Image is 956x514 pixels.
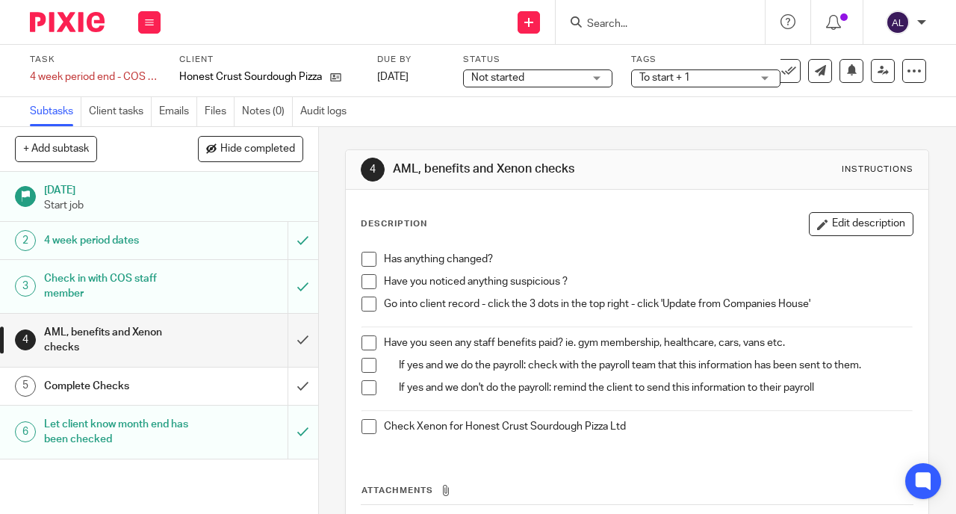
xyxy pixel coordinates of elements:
[44,267,196,306] h1: Check in with COS staff member
[377,54,444,66] label: Due by
[377,72,409,82] span: [DATE]
[399,358,913,373] p: If yes and we do the payroll: check with the payroll team that this information has been sent to ...
[399,380,913,395] p: If yes and we don't do the payroll: remind the client to send this information to their payroll
[384,274,913,289] p: Have you noticed anything suspicious ?
[30,54,161,66] label: Task
[842,164,913,176] div: Instructions
[44,179,303,198] h1: [DATE]
[886,10,910,34] img: svg%3E
[205,97,235,126] a: Files
[384,419,913,434] p: Check Xenon for Honest Crust Sourdough Pizza Ltd
[15,230,36,251] div: 2
[159,97,197,126] a: Emails
[809,212,913,236] button: Edit description
[15,376,36,397] div: 5
[179,54,358,66] label: Client
[15,276,36,297] div: 3
[15,329,36,350] div: 4
[30,69,161,84] div: 4 week period end - COS completes bookkeeping - Honest Crust - Xero - August 2025
[44,321,196,359] h1: AML, benefits and Xenon checks
[361,218,427,230] p: Description
[44,375,196,397] h1: Complete Checks
[384,335,913,350] p: Have you seen any staff benefits paid? ie. gym membership, healthcare, cars, vans etc.
[384,252,913,267] p: Has anything changed?
[631,54,780,66] label: Tags
[639,72,690,83] span: To start + 1
[242,97,293,126] a: Notes (0)
[44,198,303,213] p: Start job
[30,97,81,126] a: Subtasks
[463,54,612,66] label: Status
[30,69,161,84] div: 4 week period end - COS completes bookkeeping - Honest Crust - Xero - [DATE]
[300,97,354,126] a: Audit logs
[15,421,36,442] div: 6
[471,72,524,83] span: Not started
[198,136,303,161] button: Hide completed
[89,97,152,126] a: Client tasks
[30,12,105,32] img: Pixie
[220,143,295,155] span: Hide completed
[361,158,385,182] div: 4
[179,69,323,84] p: Honest Crust Sourdough Pizza Ltd
[393,161,669,177] h1: AML, benefits and Xenon checks
[15,136,97,161] button: + Add subtask
[44,413,196,451] h1: Let client know month end has been checked
[44,229,196,252] h1: 4 week period dates
[361,486,433,495] span: Attachments
[586,18,720,31] input: Search
[384,297,913,312] p: Go into client record - click the 3 dots in the top right - click 'Update from Companies House'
